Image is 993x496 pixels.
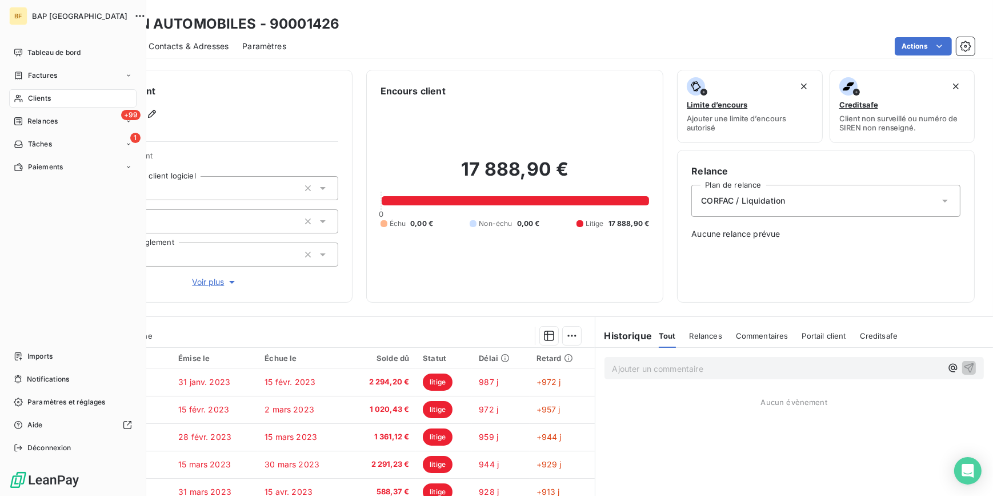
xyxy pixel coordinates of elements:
[954,457,982,485] div: Open Intercom Messenger
[178,404,229,414] span: 15 févr. 2023
[802,331,846,340] span: Portail client
[28,139,52,149] span: Tâches
[608,219,650,229] span: 17 888,90 €
[379,209,383,219] span: 0
[178,459,231,469] span: 15 mars 2023
[27,443,71,453] span: Déconnexion
[192,276,238,288] span: Voir plus
[479,459,499,469] span: 944 j
[423,374,453,391] span: litige
[101,14,339,34] h3: ERGUN AUTOMOBILES - 90001426
[381,84,446,98] h6: Encours client
[32,11,127,21] span: BAP [GEOGRAPHIC_DATA]
[390,219,406,229] span: Échu
[479,404,498,414] span: 972 j
[9,416,137,434] a: Aide
[761,398,827,407] span: Aucun évènement
[479,432,498,442] span: 959 j
[149,41,229,52] span: Contacts & Adresses
[27,116,58,126] span: Relances
[27,397,105,407] span: Paramètres et réglages
[536,354,588,363] div: Retard
[536,432,562,442] span: +944 j
[381,158,650,192] h2: 17 888,90 €
[265,404,314,414] span: 2 mars 2023
[28,162,63,172] span: Paiements
[28,70,57,81] span: Factures
[130,133,141,143] span: 1
[9,471,80,489] img: Logo LeanPay
[479,219,512,229] span: Non-échu
[687,100,747,109] span: Limite d’encours
[839,100,878,109] span: Creditsafe
[178,354,251,363] div: Émise le
[895,37,952,55] button: Actions
[242,41,286,52] span: Paramètres
[353,354,409,363] div: Solde dû
[517,219,540,229] span: 0,00 €
[839,114,965,132] span: Client non surveillé ou numéro de SIREN non renseigné.
[265,459,319,469] span: 30 mars 2023
[265,377,315,387] span: 15 févr. 2023
[353,404,409,415] span: 1 020,43 €
[265,354,339,363] div: Échue le
[9,7,27,25] div: BF
[691,164,960,178] h6: Relance
[677,70,822,143] button: Limite d’encoursAjouter une limite d’encours autorisé
[479,377,498,387] span: 987 j
[687,114,812,132] span: Ajouter une limite d’encours autorisé
[92,151,338,167] span: Propriétés Client
[536,377,561,387] span: +972 j
[27,420,43,430] span: Aide
[691,228,960,240] span: Aucune relance prévue
[27,374,69,384] span: Notifications
[659,331,676,340] span: Tout
[479,354,522,363] div: Délai
[121,110,141,120] span: +99
[353,431,409,443] span: 1 361,12 €
[860,331,898,340] span: Creditsafe
[27,47,81,58] span: Tableau de bord
[423,428,453,446] span: litige
[410,219,433,229] span: 0,00 €
[353,376,409,388] span: 2 294,20 €
[423,354,465,363] div: Statut
[27,351,53,362] span: Imports
[92,276,338,288] button: Voir plus
[830,70,975,143] button: CreditsafeClient non surveillé ou numéro de SIREN non renseigné.
[690,331,722,340] span: Relances
[178,432,231,442] span: 28 févr. 2023
[423,456,453,473] span: litige
[265,432,317,442] span: 15 mars 2023
[178,377,230,387] span: 31 janv. 2023
[69,84,338,98] h6: Informations client
[595,329,652,343] h6: Historique
[353,459,409,470] span: 2 291,23 €
[28,93,51,104] span: Clients
[536,459,562,469] span: +929 j
[701,195,785,207] span: CORFAC / Liquidation
[586,219,604,229] span: Litige
[423,401,453,418] span: litige
[736,331,788,340] span: Commentaires
[536,404,560,414] span: +957 j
